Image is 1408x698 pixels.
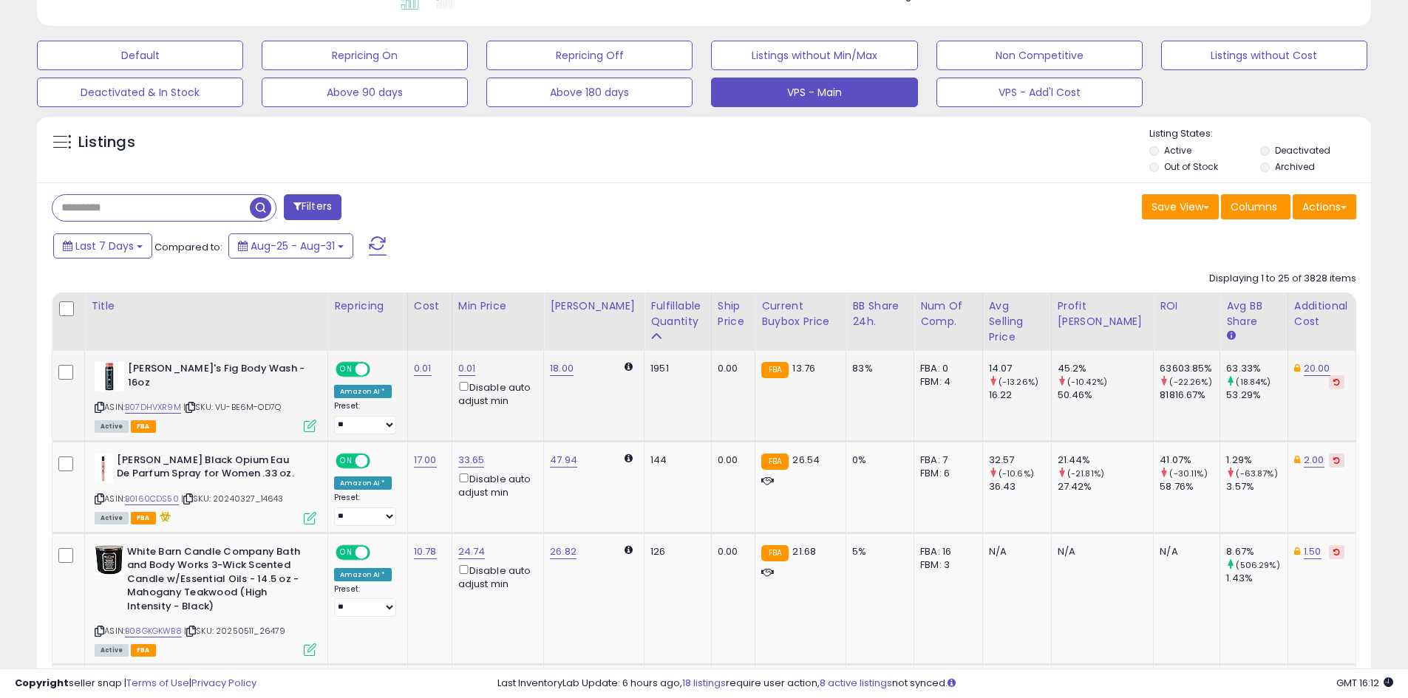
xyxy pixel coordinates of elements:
[852,545,902,558] div: 5%
[79,424,284,552] div: Yeppers, looks good, thank you. :)Thank You,
[24,250,231,265] div: I hope you had a great weekend.
[70,484,82,496] button: Upload attachment
[1304,453,1324,468] a: 2.00
[1058,454,1154,467] div: 21.44%
[284,194,341,220] button: Filters
[1160,454,1220,467] div: 41.07%
[625,362,633,372] i: Calculated using Dynamic Max Price.
[718,454,744,467] div: 0.00
[550,544,577,559] a: 26.82
[1275,144,1330,157] label: Deactivated
[126,676,189,690] a: Terms of Use
[1164,144,1191,157] label: Active
[95,454,113,483] img: 21xAdTN+G3L._SL40_.jpg
[852,362,902,375] div: 83%
[154,240,222,254] span: Compared to:
[72,18,184,33] p: The team can also help
[920,545,971,558] div: FBA: 16
[414,453,437,468] a: 17.00
[458,562,532,591] div: Disable auto adjust min
[24,273,231,301] div: Just wanted to check in to make sure that the price was updated, and it was.
[53,233,152,259] button: Last 7 Days
[95,420,129,433] span: All listings currently available for purchase on Amazon
[1294,298,1350,329] div: Additional Cost
[458,453,485,468] a: 33.65
[458,544,486,559] a: 24.74
[458,379,532,408] div: Disable auto adjust min
[181,493,284,504] span: | SKU: 20240327_14643
[458,361,476,376] a: 0.01
[95,362,316,431] div: ASIN:
[127,545,307,617] b: White Barn Candle Company Bath and Body Works 3-Wick Scented Candle w/Essential Oils - 14.5 oz - ...
[650,362,700,375] div: 1951
[718,545,744,558] div: 0.00
[920,375,971,389] div: FBM: 4
[1058,362,1154,375] div: 45.2%
[550,298,638,314] div: [PERSON_NAME]
[1226,362,1288,375] div: 63.33%
[1169,376,1211,388] small: (-22.26%)
[78,132,135,153] h5: Listings
[1058,389,1154,402] div: 50.46%
[1226,480,1288,493] div: 3.57%
[24,400,140,409] div: [PERSON_NAME] • [DATE]
[47,484,58,496] button: Gif picker
[920,454,971,467] div: FBA: 7
[1161,41,1367,70] button: Listings without Cost
[262,41,468,70] button: Repricing On
[458,471,532,499] div: Disable auto adjust min
[792,361,815,375] span: 13.76
[1336,676,1393,690] span: 2025-09-8 16:12 GMT
[125,401,181,414] a: B07DHVXR9M
[95,362,124,391] img: 31tplAWNnoS._SL40_.jpg
[650,454,700,467] div: 144
[1067,376,1107,388] small: (-10.42%)
[486,78,693,107] button: Above 180 days
[117,454,296,485] b: [PERSON_NAME] Black Opium Eau De Parfum Spray for Women .33 oz.
[125,493,179,505] a: B0160CDS50
[414,361,432,376] a: 0.01
[711,41,917,70] button: Listings without Min/Max
[262,78,468,107] button: Above 90 days
[337,363,356,376] span: ON
[1058,480,1154,493] div: 27.42%
[334,493,396,526] div: Preset:
[254,478,277,502] button: Send a message…
[15,677,256,691] div: seller snap | |
[95,512,129,524] span: All listings currently available for purchase on Amazon
[191,676,256,690] a: Privacy Policy
[15,676,69,690] strong: Copyright
[61,338,84,350] a: here
[72,7,118,18] h1: Support
[999,376,1038,388] small: (-13.26%)
[334,476,392,490] div: Amazon AI *
[936,78,1143,107] button: VPS - Add'l Cost
[23,484,35,496] button: Emoji picker
[337,546,356,558] span: ON
[37,41,243,70] button: Default
[1236,559,1279,571] small: (506.29%)
[156,511,171,521] i: hazardous material
[24,309,231,352] div: If you have any other questions, just let us know. Feel free to book meetings with us as well.
[231,6,259,34] button: Home
[24,228,231,243] div: Hi [PERSON_NAME],
[131,512,156,524] span: FBA
[1304,361,1330,376] a: 20.00
[184,625,286,637] span: | SKU: 20250511_26479
[12,219,284,423] div: Adam says…
[1149,127,1371,141] p: Listing States:
[718,298,749,329] div: Ship Price
[761,454,789,470] small: FBA
[920,298,976,329] div: Num of Comp.
[1293,194,1356,219] button: Actions
[337,454,356,467] span: ON
[334,385,392,398] div: Amazon AI *
[1058,298,1148,329] div: Profit [PERSON_NAME]
[334,568,392,581] div: Amazon AI *
[125,625,182,637] a: B08GKGKWB8
[334,584,396,617] div: Preset:
[711,78,917,107] button: VPS - Main
[458,298,537,314] div: Min Price
[42,8,66,32] img: Profile image for Support
[1275,160,1315,173] label: Archived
